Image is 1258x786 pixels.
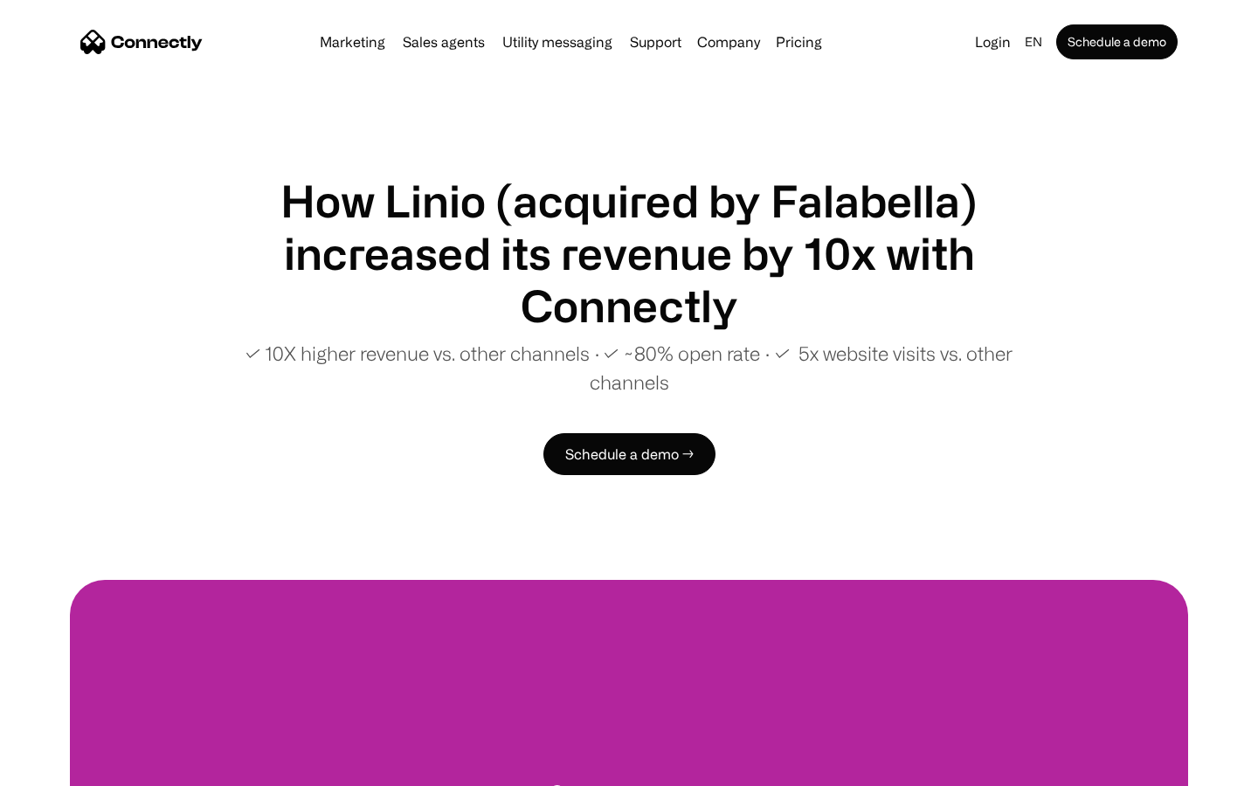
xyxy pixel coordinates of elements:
[968,30,1018,54] a: Login
[210,339,1048,396] p: ✓ 10X higher revenue vs. other channels ∙ ✓ ~80% open rate ∙ ✓ 5x website visits vs. other channels
[692,30,765,54] div: Company
[697,30,760,54] div: Company
[17,754,105,780] aside: Language selected: English
[623,35,688,49] a: Support
[396,35,492,49] a: Sales agents
[543,433,715,475] a: Schedule a demo →
[210,175,1048,332] h1: How Linio (acquired by Falabella) increased its revenue by 10x with Connectly
[313,35,392,49] a: Marketing
[769,35,829,49] a: Pricing
[1018,30,1053,54] div: en
[495,35,619,49] a: Utility messaging
[35,755,105,780] ul: Language list
[1056,24,1178,59] a: Schedule a demo
[80,29,203,55] a: home
[1025,30,1042,54] div: en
